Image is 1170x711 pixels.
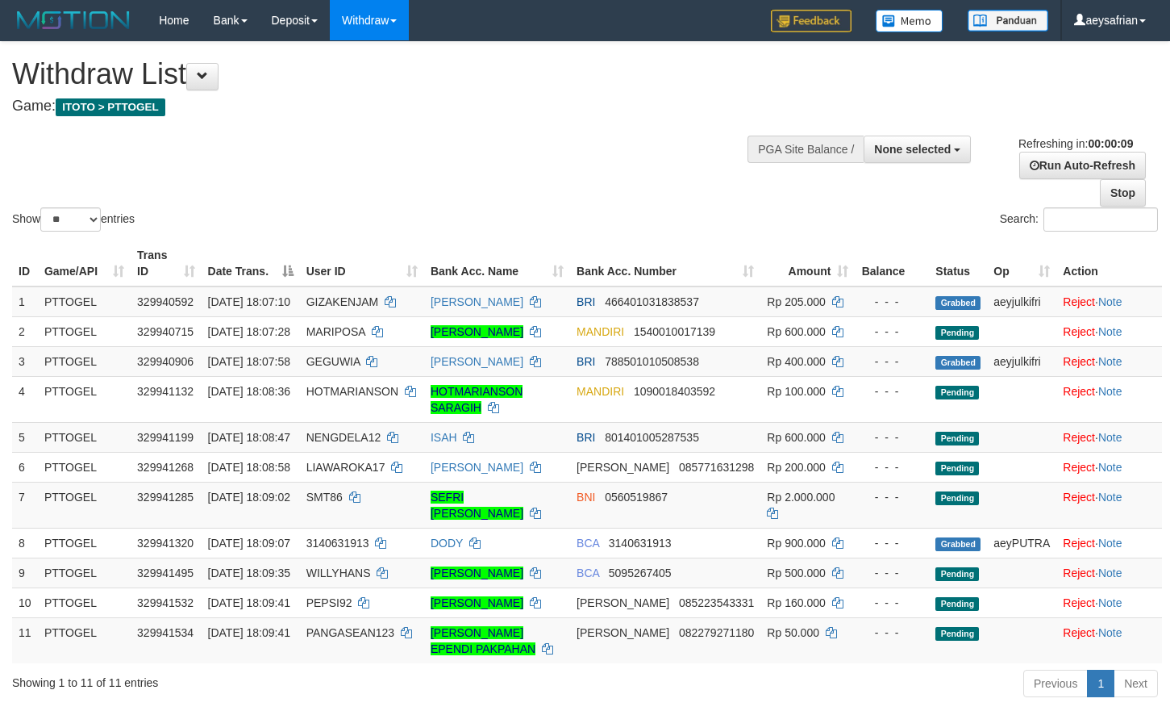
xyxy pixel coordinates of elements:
[935,386,979,399] span: Pending
[861,294,922,310] div: - - -
[1063,385,1095,398] a: Reject
[1098,431,1122,444] a: Note
[767,461,825,474] span: Rp 200.000
[1063,567,1095,579] a: Reject
[208,567,290,579] span: [DATE] 18:09:35
[431,355,523,368] a: [PERSON_NAME]
[1098,295,1122,308] a: Note
[431,431,457,444] a: ISAH
[679,626,754,639] span: Copy 082279271180 to clipboard
[306,626,394,639] span: PANGASEAN123
[1063,537,1095,550] a: Reject
[208,385,290,398] span: [DATE] 18:08:36
[1056,346,1162,376] td: ·
[861,625,922,641] div: - - -
[306,596,352,609] span: PEPSI92
[767,537,825,550] span: Rp 900.000
[679,596,754,609] span: Copy 085223543331 to clipboard
[208,431,290,444] span: [DATE] 18:08:47
[605,295,699,308] span: Copy 466401031838537 to clipboard
[577,355,595,368] span: BRI
[861,429,922,445] div: - - -
[1018,137,1133,150] span: Refreshing in:
[861,459,922,475] div: - - -
[137,567,194,579] span: 329941495
[131,240,202,286] th: Trans ID: activate to sort column ascending
[861,353,922,370] div: - - -
[1063,355,1095,368] a: Reject
[1023,670,1088,697] a: Previous
[1056,482,1162,528] td: ·
[1063,295,1095,308] a: Reject
[1088,137,1133,150] strong: 00:00:09
[1098,567,1122,579] a: Note
[577,491,595,504] span: BNI
[864,136,971,163] button: None selected
[12,240,38,286] th: ID
[12,452,38,482] td: 6
[577,537,599,550] span: BCA
[1000,207,1158,232] label: Search:
[12,558,38,588] td: 9
[38,482,131,528] td: PTTOGEL
[431,567,523,579] a: [PERSON_NAME]
[38,346,131,376] td: PTTOGEL
[1056,558,1162,588] td: ·
[935,462,979,475] span: Pending
[577,461,669,474] span: [PERSON_NAME]
[1063,626,1095,639] a: Reject
[1056,452,1162,482] td: ·
[1098,385,1122,398] a: Note
[306,567,371,579] span: WILLYHANS
[431,491,523,520] a: SEFRI [PERSON_NAME]
[1043,207,1158,232] input: Search:
[1098,355,1122,368] a: Note
[1100,179,1146,207] a: Stop
[424,240,570,286] th: Bank Acc. Name: activate to sort column ascending
[767,626,819,639] span: Rp 50.000
[929,240,987,286] th: Status
[935,537,981,551] span: Grabbed
[56,98,165,116] span: ITOTO > PTTOGEL
[12,316,38,346] td: 2
[137,596,194,609] span: 329941532
[987,346,1056,376] td: aeyjulkifri
[38,617,131,663] td: PTTOGEL
[605,355,699,368] span: Copy 788501010508538 to clipboard
[855,240,929,286] th: Balance
[208,325,290,338] span: [DATE] 18:07:28
[431,385,523,414] a: HOTMARIANSON SARAGIH
[1063,325,1095,338] a: Reject
[38,558,131,588] td: PTTOGEL
[1063,596,1095,609] a: Reject
[760,240,855,286] th: Amount: activate to sort column ascending
[935,597,979,611] span: Pending
[12,346,38,376] td: 3
[202,240,300,286] th: Date Trans.: activate to sort column descending
[306,385,398,398] span: HOTMARIANSON
[137,385,194,398] span: 329941132
[767,596,825,609] span: Rp 160.000
[1056,588,1162,617] td: ·
[968,10,1048,31] img: panduan.png
[137,295,194,308] span: 329940592
[1056,617,1162,663] td: ·
[208,461,290,474] span: [DATE] 18:08:58
[935,356,981,370] span: Grabbed
[577,567,599,579] span: BCA
[12,668,476,691] div: Showing 1 to 11 of 11 entries
[747,136,864,163] div: PGA Site Balance /
[935,567,979,581] span: Pending
[431,325,523,338] a: [PERSON_NAME]
[208,537,290,550] span: [DATE] 18:09:07
[935,491,979,505] span: Pending
[634,385,715,398] span: Copy 1090018403592 to clipboard
[767,431,825,444] span: Rp 600.000
[605,491,668,504] span: Copy 0560519867 to clipboard
[861,383,922,399] div: - - -
[38,422,131,452] td: PTTOGEL
[577,596,669,609] span: [PERSON_NAME]
[1114,670,1158,697] a: Next
[861,489,922,505] div: - - -
[38,452,131,482] td: PTTOGEL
